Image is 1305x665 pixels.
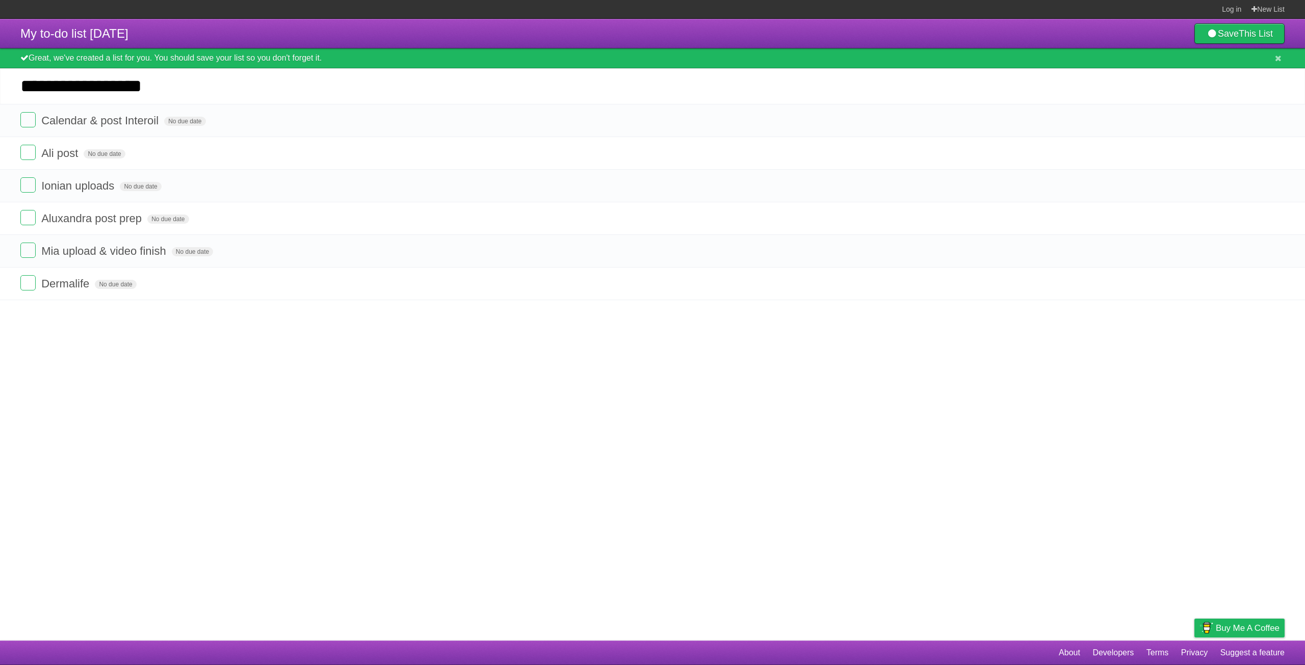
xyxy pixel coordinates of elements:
span: My to-do list [DATE] [20,26,128,40]
label: Done [20,243,36,258]
span: No due date [164,117,205,126]
a: Suggest a feature [1220,643,1285,662]
span: Calendar & post Interoil [41,114,161,127]
span: No due date [147,215,189,224]
span: Ionian uploads [41,179,117,192]
label: Done [20,275,36,290]
a: Buy me a coffee [1194,619,1285,637]
span: No due date [120,182,161,191]
span: Mia upload & video finish [41,245,169,257]
span: No due date [84,149,125,158]
span: Ali post [41,147,81,159]
a: Terms [1146,643,1169,662]
a: Developers [1092,643,1134,662]
span: Buy me a coffee [1216,619,1280,637]
b: This List [1239,29,1273,39]
span: Aluxandra post prep [41,212,144,225]
span: No due date [95,280,136,289]
label: Done [20,210,36,225]
label: Done [20,177,36,193]
span: Dermalife [41,277,92,290]
img: Buy me a coffee [1199,619,1213,636]
label: Done [20,112,36,127]
span: No due date [172,247,213,256]
a: Privacy [1181,643,1208,662]
label: Done [20,145,36,160]
a: About [1059,643,1080,662]
a: SaveThis List [1194,23,1285,44]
